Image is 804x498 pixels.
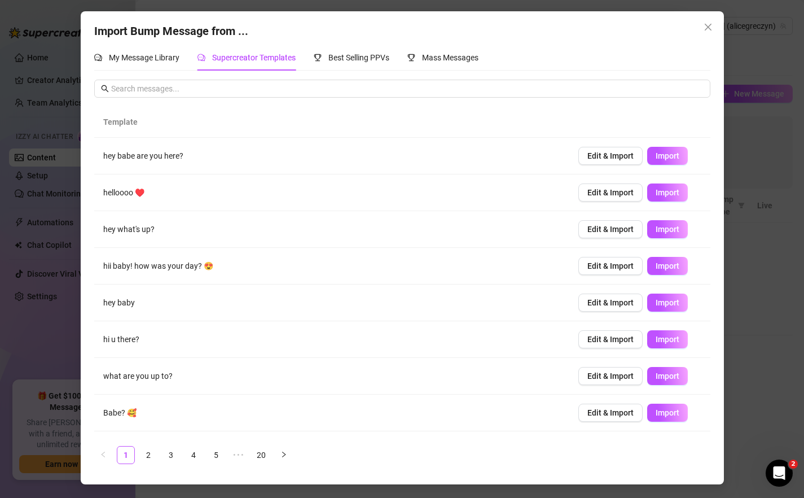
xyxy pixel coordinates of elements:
[587,335,634,344] span: Edit & Import
[656,408,679,417] span: Import
[656,335,679,344] span: Import
[139,446,157,464] li: 2
[656,151,679,160] span: Import
[94,211,569,248] td: hey what's up?
[328,53,389,62] span: Best Selling PPVs
[656,372,679,381] span: Import
[253,447,270,464] a: 20
[185,447,202,464] a: 4
[587,298,634,307] span: Edit & Import
[587,261,634,270] span: Edit & Import
[587,408,634,417] span: Edit & Import
[699,18,717,36] button: Close
[111,82,704,95] input: Search messages...
[184,446,203,464] li: 4
[578,330,643,348] button: Edit & Import
[647,220,688,238] button: Import
[647,257,688,275] button: Import
[117,447,134,464] a: 1
[162,446,180,464] li: 3
[275,446,293,464] button: right
[647,147,688,165] button: Import
[587,225,634,234] span: Edit & Import
[94,431,569,468] td: what's up?
[704,23,713,32] span: close
[109,53,179,62] span: My Message Library
[647,294,688,312] button: Import
[578,147,643,165] button: Edit & Import
[647,404,688,422] button: Import
[212,53,296,62] span: Supercreator Templates
[587,372,634,381] span: Edit & Import
[230,446,248,464] span: •••
[140,447,157,464] a: 2
[280,451,287,458] span: right
[94,321,569,358] td: hi u there?
[656,225,679,234] span: Import
[314,54,322,62] span: trophy
[766,460,793,487] iframe: Intercom live chat
[94,54,102,62] span: comment
[647,184,688,202] button: Import
[94,107,569,138] th: Template
[578,257,643,275] button: Edit & Import
[578,184,643,202] button: Edit & Import
[656,188,679,197] span: Import
[94,358,569,395] td: what are you up to?
[162,447,179,464] a: 3
[789,460,798,469] span: 2
[230,446,248,464] li: Next 5 Pages
[656,298,679,307] span: Import
[208,447,225,464] a: 5
[94,285,569,321] td: hey baby
[94,174,569,211] td: helloooo ♥️
[578,404,643,422] button: Edit & Import
[94,138,569,174] td: hey babe are you here?
[100,451,107,458] span: left
[578,220,643,238] button: Edit & Import
[207,446,225,464] li: 5
[101,85,109,93] span: search
[275,446,293,464] li: Next Page
[587,188,634,197] span: Edit & Import
[94,446,112,464] li: Previous Page
[578,294,643,312] button: Edit & Import
[647,330,688,348] button: Import
[699,23,717,32] span: Close
[407,54,415,62] span: trophy
[117,446,135,464] li: 1
[94,248,569,285] td: hii baby! how was your day? 😍
[578,367,643,385] button: Edit & Import
[94,446,112,464] button: left
[647,367,688,385] button: Import
[94,24,248,38] span: Import Bump Message from ...
[422,53,478,62] span: Mass Messages
[252,446,270,464] li: 20
[197,54,205,62] span: comment
[656,261,679,270] span: Import
[587,151,634,160] span: Edit & Import
[94,395,569,431] td: Babe? 🥰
